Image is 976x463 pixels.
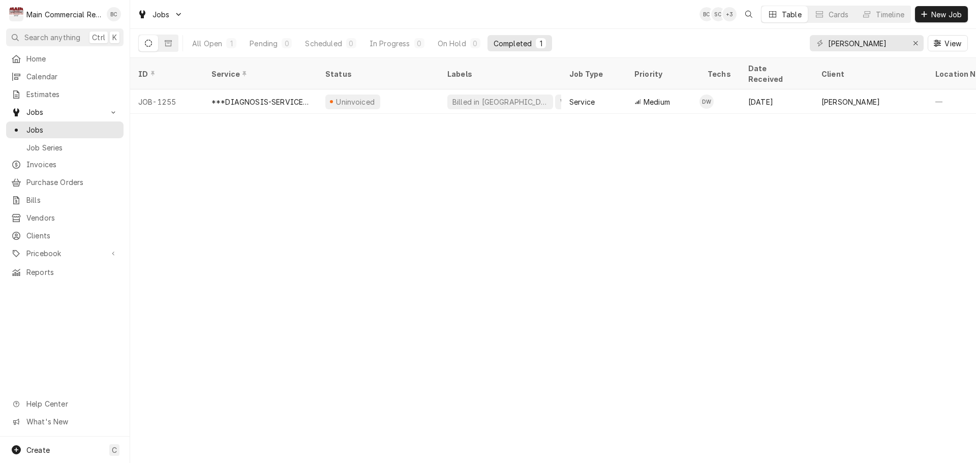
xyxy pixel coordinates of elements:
[634,69,689,79] div: Priority
[152,9,170,20] span: Jobs
[228,38,234,49] div: 1
[6,104,124,120] a: Go to Jobs
[6,245,124,262] a: Go to Pricebook
[740,89,813,114] div: [DATE]
[821,69,917,79] div: Client
[569,69,618,79] div: Job Type
[26,107,103,117] span: Jobs
[9,7,23,21] div: Main Commercial Refrigeration Service's Avatar
[26,125,118,135] span: Jobs
[699,7,714,21] div: Bookkeeper Main Commercial's Avatar
[782,9,802,20] div: Table
[26,416,117,427] span: What's New
[6,192,124,208] a: Bills
[494,38,532,49] div: Completed
[6,86,124,103] a: Estimates
[711,7,725,21] div: Sharon Campbell's Avatar
[26,195,118,205] span: Bills
[876,9,904,20] div: Timeline
[472,38,478,49] div: 0
[6,156,124,173] a: Invoices
[192,38,222,49] div: All Open
[928,35,968,51] button: View
[26,71,118,82] span: Calendar
[9,7,23,21] div: M
[130,89,203,114] div: JOB-1255
[6,395,124,412] a: Go to Help Center
[112,32,117,43] span: K
[305,38,342,49] div: Scheduled
[942,38,963,49] span: View
[6,209,124,226] a: Vendors
[6,121,124,138] a: Jobs
[133,6,187,23] a: Go to Jobs
[438,38,466,49] div: On Hold
[6,139,124,156] a: Job Series
[821,97,880,107] div: [PERSON_NAME]
[711,7,725,21] div: SC
[828,35,904,51] input: Keyword search
[211,69,307,79] div: Service
[915,6,968,22] button: New Job
[112,445,117,455] span: C
[6,264,124,281] a: Reports
[26,248,103,259] span: Pricebook
[748,63,803,84] div: Date Received
[6,68,124,85] a: Calendar
[26,142,118,153] span: Job Series
[447,69,553,79] div: Labels
[284,38,290,49] div: 0
[107,7,121,21] div: BC
[26,159,118,170] span: Invoices
[325,69,429,79] div: Status
[829,9,849,20] div: Cards
[26,230,118,241] span: Clients
[26,398,117,409] span: Help Center
[538,38,544,49] div: 1
[451,97,549,107] div: Billed in [GEOGRAPHIC_DATA]
[929,9,964,20] span: New Job
[26,267,118,277] span: Reports
[907,35,924,51] button: Erase input
[559,97,613,107] div: Walk In Cooler
[26,446,50,454] span: Create
[26,9,101,20] div: Main Commercial Refrigeration Service
[6,227,124,244] a: Clients
[24,32,80,43] span: Search anything
[6,174,124,191] a: Purchase Orders
[92,32,105,43] span: Ctrl
[6,413,124,430] a: Go to What's New
[26,89,118,100] span: Estimates
[6,50,124,67] a: Home
[250,38,278,49] div: Pending
[699,95,714,109] div: DW
[26,53,118,64] span: Home
[699,95,714,109] div: Dorian Wertz's Avatar
[26,212,118,223] span: Vendors
[569,97,595,107] div: Service
[741,6,757,22] button: Open search
[138,69,193,79] div: ID
[348,38,354,49] div: 0
[644,97,670,107] span: Medium
[722,7,737,21] div: + 3
[708,69,732,79] div: Techs
[6,28,124,46] button: Search anythingCtrlK
[699,7,714,21] div: BC
[107,7,121,21] div: Bookkeeper Main Commercial's Avatar
[416,38,422,49] div: 0
[26,177,118,188] span: Purchase Orders
[335,97,376,107] div: Uninvoiced
[370,38,410,49] div: In Progress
